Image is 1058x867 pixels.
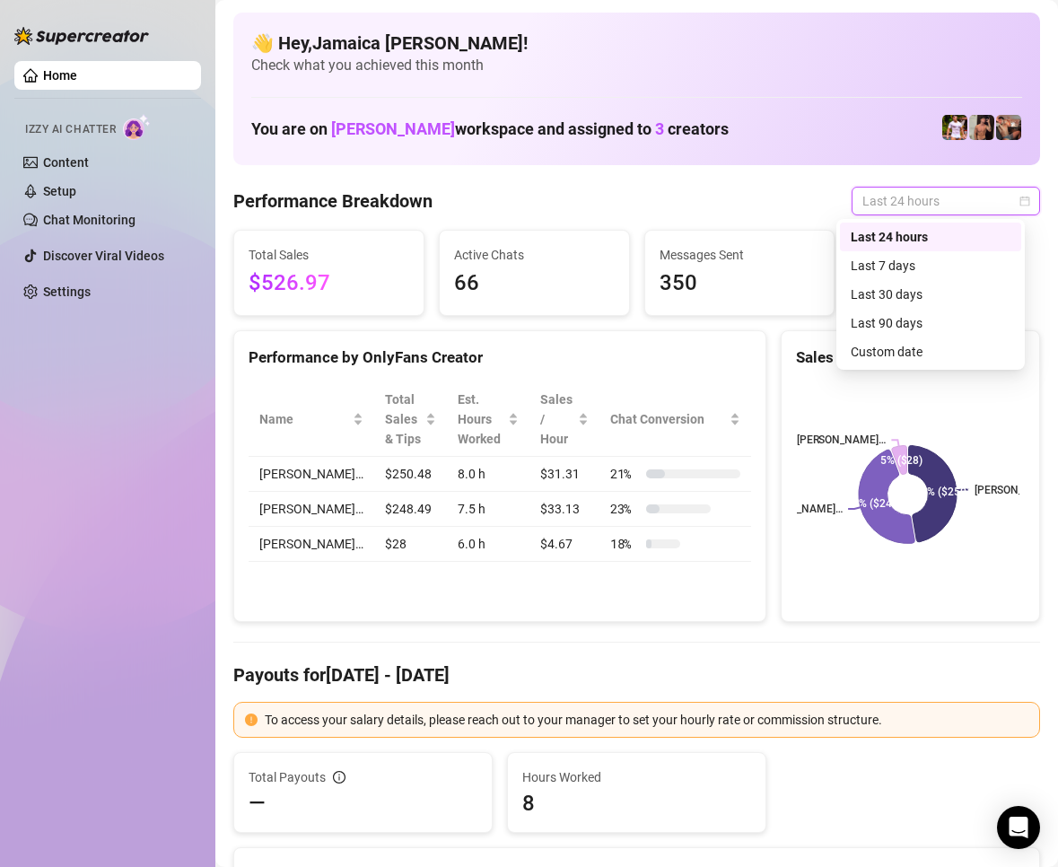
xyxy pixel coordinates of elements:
[529,527,599,562] td: $4.67
[610,464,639,484] span: 21 %
[796,346,1025,370] div: Sales by OnlyFans Creator
[259,409,349,429] span: Name
[43,249,164,263] a: Discover Viral Videos
[249,457,374,492] td: [PERSON_NAME]…
[610,534,639,554] span: 18 %
[251,56,1022,75] span: Check what you achieved this month
[43,68,77,83] a: Home
[529,457,599,492] td: $31.31
[540,390,574,449] span: Sales / Hour
[249,767,326,787] span: Total Payouts
[851,313,1010,333] div: Last 90 days
[529,382,599,457] th: Sales / Hour
[599,382,751,457] th: Chat Conversion
[374,457,447,492] td: $250.48
[374,492,447,527] td: $248.49
[43,155,89,170] a: Content
[251,119,729,139] h1: You are on workspace and assigned to creators
[840,309,1021,337] div: Last 90 days
[245,714,258,726] span: exclamation-circle
[840,337,1021,366] div: Custom date
[249,245,409,265] span: Total Sales
[265,710,1028,730] div: To access your salary details, please reach out to your manager to set your hourly rate or commis...
[996,115,1021,140] img: Osvaldo
[233,662,1040,687] h4: Payouts for [DATE] - [DATE]
[251,31,1022,56] h4: 👋 Hey, Jamaica [PERSON_NAME] !
[249,492,374,527] td: [PERSON_NAME]…
[123,114,151,140] img: AI Chatter
[753,503,843,515] text: [PERSON_NAME]…
[529,492,599,527] td: $33.13
[851,227,1010,247] div: Last 24 hours
[374,527,447,562] td: $28
[522,789,751,818] span: 8
[249,267,409,301] span: $526.97
[660,267,820,301] span: 350
[840,251,1021,280] div: Last 7 days
[233,188,433,214] h4: Performance Breakdown
[43,184,76,198] a: Setup
[447,492,529,527] td: 7.5 h
[851,256,1010,276] div: Last 7 days
[851,342,1010,362] div: Custom date
[458,390,504,449] div: Est. Hours Worked
[43,213,136,227] a: Chat Monitoring
[249,382,374,457] th: Name
[25,121,116,138] span: Izzy AI Chatter
[610,499,639,519] span: 23 %
[43,285,91,299] a: Settings
[333,771,345,784] span: info-circle
[385,390,422,449] span: Total Sales & Tips
[447,527,529,562] td: 6.0 h
[851,285,1010,304] div: Last 30 days
[655,119,664,138] span: 3
[862,188,1029,215] span: Last 24 hours
[249,527,374,562] td: [PERSON_NAME]…
[840,223,1021,251] div: Last 24 hours
[447,457,529,492] td: 8.0 h
[660,245,820,265] span: Messages Sent
[249,346,751,370] div: Performance by OnlyFans Creator
[969,115,994,140] img: Zach
[522,767,751,787] span: Hours Worked
[14,27,149,45] img: logo-BBDzfeDw.svg
[331,119,455,138] span: [PERSON_NAME]
[249,789,266,818] span: —
[374,382,447,457] th: Total Sales & Tips
[942,115,967,140] img: Hector
[610,409,726,429] span: Chat Conversion
[997,806,1040,849] div: Open Intercom Messenger
[1019,196,1030,206] span: calendar
[454,267,615,301] span: 66
[797,434,887,447] text: [PERSON_NAME]…
[840,280,1021,309] div: Last 30 days
[454,245,615,265] span: Active Chats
